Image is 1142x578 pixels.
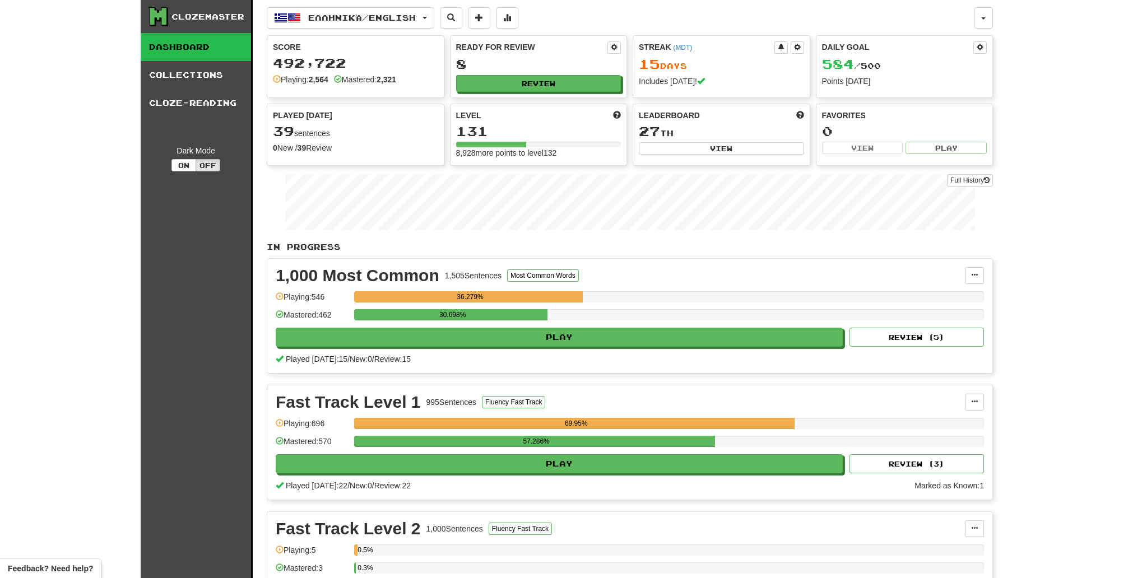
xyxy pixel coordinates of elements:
div: 1,000 Sentences [426,523,483,534]
div: Dark Mode [149,145,243,156]
span: / [347,355,350,363]
div: Streak [639,41,774,53]
span: Played [DATE] [273,110,332,121]
a: Full History [947,174,993,187]
div: Playing: 696 [276,418,349,436]
span: Leaderboard [639,110,700,121]
button: Add sentence to collection [468,7,490,29]
div: sentences [273,124,438,139]
span: Review: 15 [374,355,411,363]
div: 995 Sentences [426,397,477,408]
div: Favorites [822,110,987,121]
div: Playing: 546 [276,291,349,310]
button: Off [196,159,220,171]
div: Ready for Review [456,41,608,53]
div: Fast Track Level 1 [276,394,421,411]
span: / [372,355,374,363]
strong: 2,564 [309,75,328,84]
button: Search sentences [440,7,462,29]
button: More stats [496,7,518,29]
button: Review [456,75,621,92]
div: 36.279% [358,291,583,302]
a: Collections [141,61,251,89]
span: Open feedback widget [8,563,93,574]
button: On [171,159,196,171]
button: View [822,142,903,154]
div: th [639,124,804,139]
span: Review: 22 [374,481,411,490]
div: Day s [639,57,804,72]
span: Level [456,110,481,121]
span: Score more points to level up [613,110,621,121]
span: 39 [273,123,294,139]
div: 492,722 [273,56,438,70]
div: Mastered: [334,74,396,85]
strong: 0 [273,143,277,152]
span: / [347,481,350,490]
span: Ελληνικά / English [308,13,416,22]
div: Clozemaster [171,11,244,22]
span: / [372,481,374,490]
button: Play [276,454,843,473]
div: Points [DATE] [822,76,987,87]
button: Play [906,142,987,154]
div: Score [273,41,438,53]
span: 15 [639,56,660,72]
div: New / Review [273,142,438,153]
div: Marked as Known: 1 [914,480,984,491]
span: Played [DATE]: 22 [286,481,347,490]
div: Fast Track Level 2 [276,520,421,537]
button: Play [276,328,843,347]
div: 8,928 more points to level 132 [456,147,621,159]
span: New: 0 [350,355,372,363]
span: New: 0 [350,481,372,490]
div: 30.698% [358,309,547,320]
strong: 39 [298,143,307,152]
div: Playing: [273,74,328,85]
p: In Progress [267,241,993,253]
a: (MDT) [673,44,692,52]
span: This week in points, UTC [796,110,804,121]
div: 69.95% [358,418,795,429]
a: Dashboard [141,33,251,61]
span: 27 [639,123,660,139]
div: Mastered: 462 [276,309,349,328]
button: Review (5) [849,328,984,347]
div: Mastered: 570 [276,436,349,454]
button: Review (3) [849,454,984,473]
div: 1,000 Most Common [276,267,439,284]
div: Includes [DATE]! [639,76,804,87]
div: 57.286% [358,436,715,447]
div: 131 [456,124,621,138]
div: 1,505 Sentences [445,270,502,281]
div: Daily Goal [822,41,974,54]
button: Fluency Fast Track [482,396,545,408]
span: 584 [822,56,854,72]
button: Ελληνικά/English [267,7,434,29]
div: 8 [456,57,621,71]
button: Most Common Words [507,269,579,282]
button: View [639,142,804,155]
button: Fluency Fast Track [489,523,552,535]
span: / 500 [822,61,881,71]
span: Played [DATE]: 15 [286,355,347,363]
a: Cloze-Reading [141,89,251,117]
div: 0 [822,124,987,138]
div: Playing: 5 [276,544,349,563]
strong: 2,321 [377,75,396,84]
